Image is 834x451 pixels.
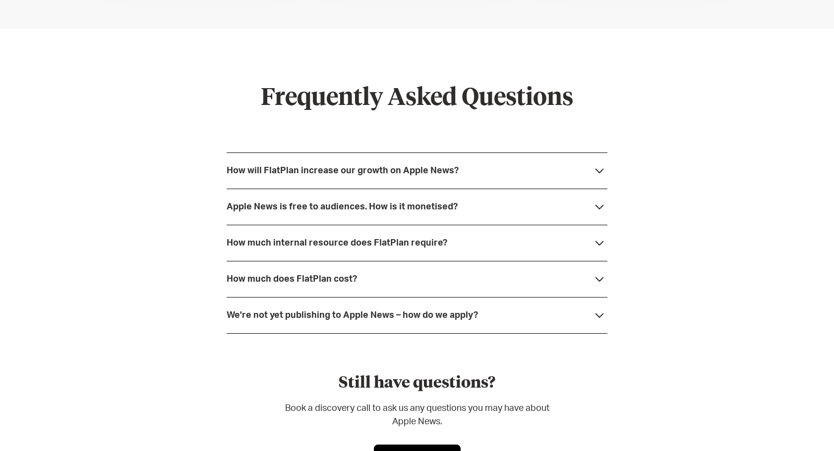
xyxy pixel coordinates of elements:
strong: How much does FlatPlan cost? [227,275,357,284]
p: Book a discovery call to ask us any questions you may have about Apple News. [278,402,556,429]
div: How will FlatPlan increase our growth on Apple News? [227,166,459,176]
h2: Frequently Asked Questions [227,84,607,113]
div: How much internal resource does FlatPlan require? [227,238,447,248]
div: Apple News is free to audiences. How is it monetised? [227,202,458,212]
strong: We're not yet publishing to Apple News – how do we apply? [227,311,478,320]
h4: Still have questions? [278,373,556,394]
